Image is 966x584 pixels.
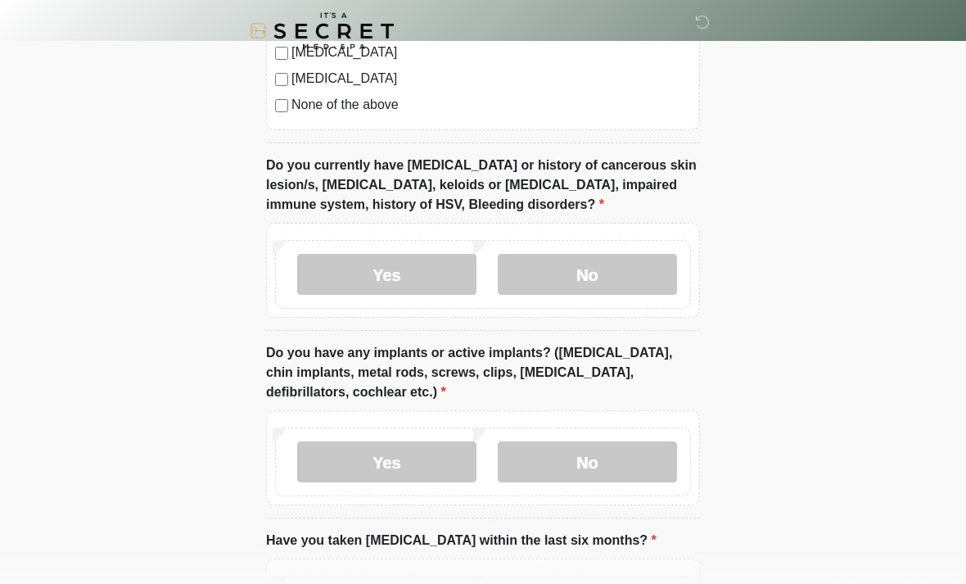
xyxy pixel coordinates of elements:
img: It's A Secret Med Spa Logo [250,12,394,49]
label: Do you currently have [MEDICAL_DATA] or history of cancerous skin lesion/s, [MEDICAL_DATA], keloi... [266,156,700,215]
label: Yes [297,254,476,295]
input: [MEDICAL_DATA] [275,73,288,86]
label: No [498,254,677,295]
label: Have you taken [MEDICAL_DATA] within the last six months? [266,531,657,550]
label: No [498,441,677,482]
label: Do you have any implants or active implants? ([MEDICAL_DATA], chin implants, metal rods, screws, ... [266,343,700,402]
input: None of the above [275,99,288,112]
label: Yes [297,441,476,482]
label: [MEDICAL_DATA] [291,69,691,88]
label: None of the above [291,95,691,115]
